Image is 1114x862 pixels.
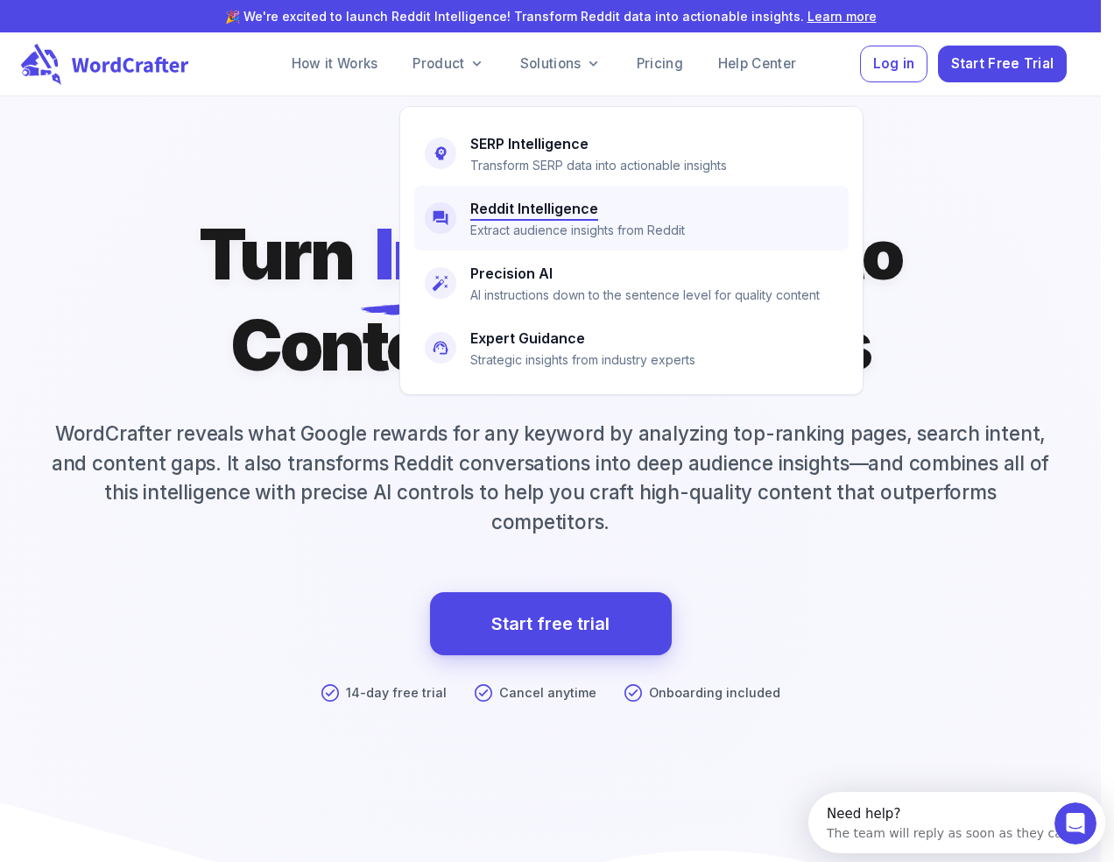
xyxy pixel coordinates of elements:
a: Start free trial [491,609,610,639]
a: Solutions [506,46,616,81]
h6: Precision AI [470,261,553,286]
span: Intelligence [374,208,756,300]
a: Help Center [704,46,810,81]
span: Start Free Trial [951,53,1054,76]
a: Product [398,46,498,81]
a: Precision AIAI instructions down to the sentence level for quality content [414,251,849,315]
a: How it Works [278,46,392,81]
a: Expert GuidanceStrategic insights from industry experts [414,315,849,380]
p: Extract audience insights from Reddit [470,221,685,240]
p: WordCrafter reveals what Google rewards for any keyword by analyzing top-ranking pages, search in... [21,419,1080,536]
a: Learn more [807,9,877,24]
h6: Expert Guidance [470,326,585,350]
iframe: Intercom live chat discovery launcher [808,792,1105,853]
p: Cancel anytime [499,683,596,703]
p: Onboarding included [649,683,780,703]
h1: Turn Into Content That Ranks [199,208,902,391]
p: AI instructions down to the sentence level for quality content [470,286,820,305]
p: 🎉 We're excited to launch Reddit Intelligence! Transform Reddit data into actionable insights. [28,7,1073,25]
div: The team will reply as soon as they can [18,29,262,47]
span: Log in [873,53,915,76]
p: Strategic insights from industry experts [470,350,695,370]
p: 14-day free trial [346,683,447,703]
p: Transform SERP data into actionable insights [470,156,727,175]
a: SERP IntelligenceTransform SERP data into actionable insights [414,121,849,186]
a: Pricing [623,46,697,81]
h6: SERP Intelligence [470,131,589,156]
h6: Reddit Intelligence [470,196,598,221]
div: Need help? [18,15,262,29]
div: Open Intercom Messenger [7,7,314,55]
a: Reddit IntelligenceExtract audience insights from Reddit [414,186,849,251]
iframe: Intercom live chat [1054,802,1096,844]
